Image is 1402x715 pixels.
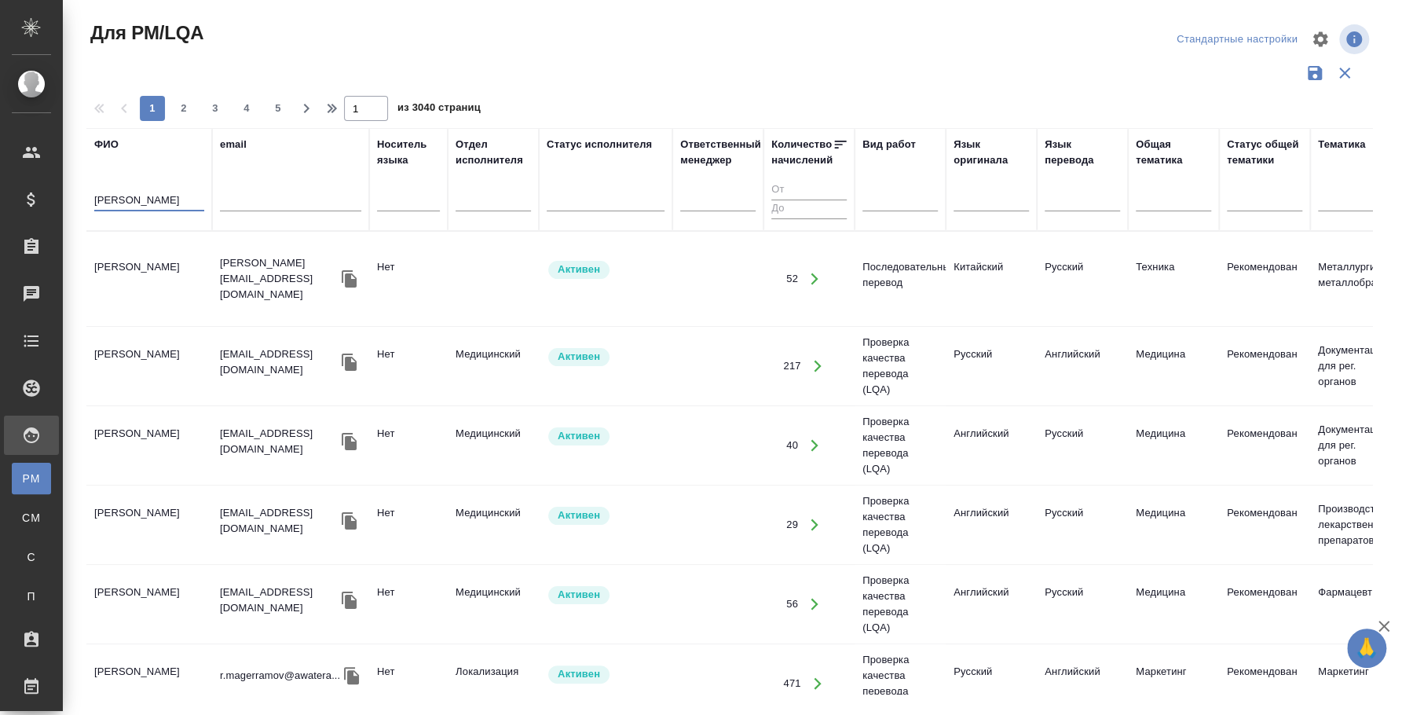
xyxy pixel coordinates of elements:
td: Локализация [448,656,539,711]
td: Рекомендован [1219,577,1310,632]
td: Медицина [1128,418,1219,473]
span: 5 [265,101,291,116]
div: 56 [786,596,798,612]
td: Рекомендован [1219,251,1310,306]
button: Скопировать [338,509,361,533]
div: 217 [783,358,800,374]
div: 29 [786,517,798,533]
div: Рядовой исполнитель: назначай с учетом рейтинга [547,346,664,368]
div: Рядовой исполнитель: назначай с учетом рейтинга [547,505,664,526]
td: [PERSON_NAME] [86,418,212,473]
button: Сохранить фильтры [1300,58,1330,88]
td: Фармацевтика [1310,577,1401,632]
span: PM [20,471,43,486]
span: Для PM/LQA [86,20,203,46]
button: 5 [265,96,291,121]
button: Скопировать [340,664,364,687]
td: Русский [946,656,1037,711]
button: Скопировать [338,350,361,374]
td: Нет [369,577,448,632]
td: Рекомендован [1219,656,1310,711]
span: 🙏 [1353,632,1380,665]
button: Открыть работы [799,509,831,541]
td: Проверка качества перевода (LQA) [855,486,946,564]
a: С [12,541,51,573]
div: Общая тематика [1136,137,1211,168]
td: Русский [1037,251,1128,306]
button: 4 [234,96,259,121]
button: Скопировать [338,430,361,453]
td: [PERSON_NAME] [86,497,212,552]
div: Язык перевода [1045,137,1120,168]
div: Статус общей тематики [1227,137,1302,168]
div: Ответственный менеджер [680,137,761,168]
td: [PERSON_NAME] [86,577,212,632]
td: Маркетинг [1128,656,1219,711]
div: Носитель языка [377,137,440,168]
span: П [20,588,43,604]
div: 52 [786,271,798,287]
p: [PERSON_NAME][EMAIL_ADDRESS][DOMAIN_NAME] [220,255,338,302]
td: Нет [369,418,448,473]
p: r.magerramov@awatera... [220,668,340,684]
div: Рядовой исполнитель: назначай с учетом рейтинга [547,426,664,447]
p: Активен [558,349,600,365]
td: Медицина [1128,497,1219,552]
td: Русский [1037,497,1128,552]
button: 3 [203,96,228,121]
p: Активен [558,508,600,523]
span: 3 [203,101,228,116]
td: Проверка качества перевода (LQA) [855,406,946,485]
td: Английский [1037,656,1128,711]
td: Техника [1128,251,1219,306]
td: Английский [946,577,1037,632]
div: email [220,137,247,152]
td: Рекомендован [1219,339,1310,394]
p: [EMAIL_ADDRESS][DOMAIN_NAME] [220,585,338,616]
div: 471 [783,676,800,691]
div: Отдел исполнителя [456,137,531,168]
td: Китайский [946,251,1037,306]
td: Рекомендован [1219,418,1310,473]
p: [EMAIL_ADDRESS][DOMAIN_NAME] [220,346,338,378]
input: От [771,181,847,200]
td: Производство лекарственных препаратов [1310,493,1401,556]
td: Английский [946,497,1037,552]
td: Медицинский [448,418,539,473]
td: Медицинский [448,339,539,394]
button: Сбросить фильтры [1330,58,1360,88]
td: Русский [1037,418,1128,473]
td: Медицинский [448,497,539,552]
p: Активен [558,666,600,682]
td: Английский [1037,339,1128,394]
td: Проверка качества перевода (LQA) [855,565,946,643]
button: Скопировать [338,267,361,291]
p: [EMAIL_ADDRESS][DOMAIN_NAME] [220,426,338,457]
td: Документация для рег. органов [1310,414,1401,477]
td: Металлургия и металлобработка [1310,251,1401,306]
td: Документация для рег. органов [1310,335,1401,398]
div: Язык оригинала [954,137,1029,168]
td: Английский [946,418,1037,473]
span: CM [20,510,43,526]
div: Количество начислений [771,137,833,168]
span: Настроить таблицу [1301,20,1339,58]
td: [PERSON_NAME] [86,656,212,711]
td: Нет [369,656,448,711]
td: Проверка качества перевода (LQA) [855,327,946,405]
button: Открыть работы [802,668,834,700]
div: Рядовой исполнитель: назначай с учетом рейтинга [547,664,664,685]
div: Статус исполнителя [547,137,652,152]
span: Посмотреть информацию [1339,24,1372,54]
input: До [771,200,847,219]
td: Русский [946,339,1037,394]
p: Активен [558,587,600,603]
button: Скопировать [338,588,361,612]
td: Медицинский [448,577,539,632]
span: С [20,549,43,565]
div: 40 [786,438,798,453]
p: Активен [558,262,600,277]
td: Нет [369,497,448,552]
div: Вид работ [862,137,916,152]
button: Открыть работы [799,430,831,462]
